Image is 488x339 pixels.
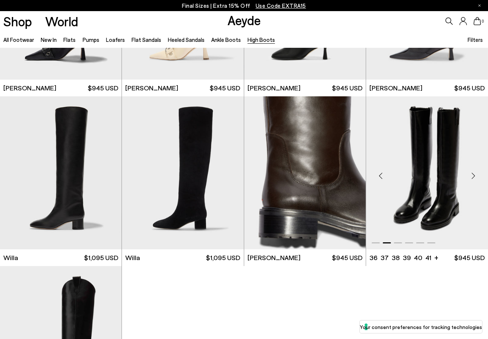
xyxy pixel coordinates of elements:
div: Previous slide [370,165,392,187]
a: Aeyde [228,12,261,28]
a: Next slide Previous slide [366,96,488,249]
ul: variant [369,253,429,262]
a: All Footwear [3,36,34,43]
span: [PERSON_NAME] [248,253,301,262]
a: [PERSON_NAME] $945 USD [244,249,366,266]
a: [PERSON_NAME] $945 USD [366,80,488,96]
span: $945 USD [332,83,362,93]
li: 40 [414,253,422,262]
a: Flat Sandals [132,36,161,43]
button: Your consent preferences for tracking technologies [360,320,482,333]
span: Willa [3,253,18,262]
a: Pumps [83,36,99,43]
label: Your consent preferences for tracking technologies [360,323,482,331]
a: 0 [474,17,481,25]
span: Filters [468,36,483,43]
a: Next slide Previous slide [244,96,366,249]
img: Henry Knee-High Boots [366,96,487,249]
a: High Boots [248,36,275,43]
a: Willa $1,095 USD [122,249,243,266]
span: $1,095 USD [206,253,240,262]
div: 2 / 6 [366,96,488,249]
span: [PERSON_NAME] [125,83,178,93]
li: 41 [425,253,431,262]
p: Final Sizes | Extra 15% Off [182,1,306,10]
a: 36 37 38 39 40 41 + $945 USD [366,249,488,266]
span: Navigate to /collections/ss25-final-sizes [256,2,306,9]
span: $945 USD [332,253,362,262]
span: [PERSON_NAME] [369,83,422,93]
img: Henry Knee-High Boots [244,96,366,249]
span: Willa [125,253,140,262]
a: New In [41,36,57,43]
span: 0 [481,19,485,23]
span: $945 USD [88,83,118,93]
span: [PERSON_NAME] [248,83,301,93]
div: 5 / 6 [366,96,487,249]
li: 38 [392,253,400,262]
a: World [45,15,78,28]
li: + [434,252,438,262]
img: Willa Suede Over-Knee Boots [122,96,243,249]
span: $945 USD [210,83,240,93]
li: 39 [403,253,411,262]
span: $945 USD [454,83,485,93]
span: $945 USD [454,253,485,262]
a: Ankle Boots [211,36,241,43]
a: [PERSON_NAME] $945 USD [122,80,243,96]
a: Loafers [106,36,125,43]
a: [PERSON_NAME] $945 USD [244,80,366,96]
li: 37 [381,253,389,262]
div: Next slide [462,165,484,187]
li: 36 [369,253,378,262]
span: [PERSON_NAME] [3,83,56,93]
a: Heeled Sandals [168,36,205,43]
div: 4 / 6 [244,96,366,249]
a: Flats [63,36,76,43]
img: Henry Knee-High Boots [366,96,488,249]
span: $1,095 USD [84,253,118,262]
a: Shop [3,15,32,28]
